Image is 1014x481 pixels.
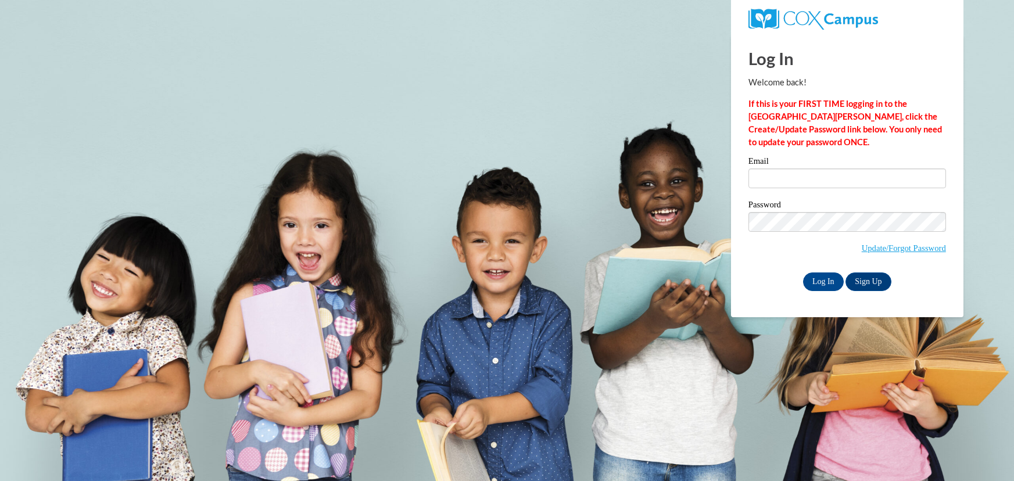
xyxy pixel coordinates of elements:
[748,76,946,89] p: Welcome back!
[748,99,942,147] strong: If this is your FIRST TIME logging in to the [GEOGRAPHIC_DATA][PERSON_NAME], click the Create/Upd...
[748,13,878,23] a: COX Campus
[748,157,946,168] label: Email
[845,272,891,291] a: Sign Up
[803,272,844,291] input: Log In
[748,46,946,70] h1: Log In
[862,243,946,253] a: Update/Forgot Password
[748,9,878,30] img: COX Campus
[748,200,946,212] label: Password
